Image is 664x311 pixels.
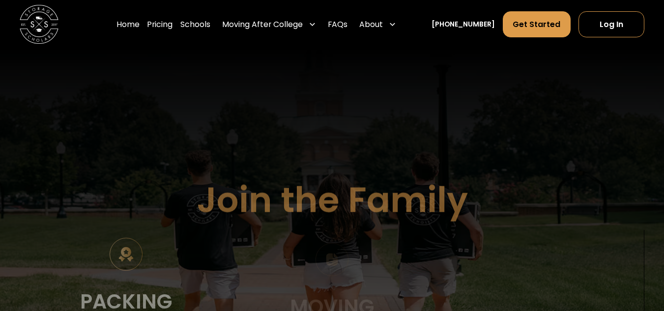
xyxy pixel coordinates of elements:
[432,19,495,29] a: [PHONE_NUMBER]
[359,19,383,30] div: About
[116,11,140,38] a: Home
[20,5,58,44] a: home
[355,11,400,38] div: About
[222,19,303,30] div: Moving After College
[180,11,210,38] a: Schools
[147,11,173,38] a: Pricing
[197,180,468,219] h1: Join the Family
[328,11,347,38] a: FAQs
[20,5,58,44] img: Storage Scholars main logo
[503,11,571,37] a: Get Started
[218,11,320,38] div: Moving After College
[578,11,644,37] a: Log In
